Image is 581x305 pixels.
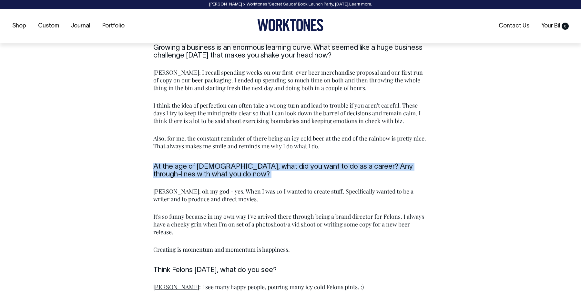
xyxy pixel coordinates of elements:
a: Contact Us [496,21,532,31]
p: : I recall spending weeks on our first-ever beer merchandise proposal and our first run of copy o... [153,68,428,92]
a: Your Bill0 [539,21,571,31]
h6: At the age of [DEMOGRAPHIC_DATA], what did you want to do as a career? Any through-lines with wha... [153,163,428,178]
p: Creating is momentum and momentum is happiness. [153,246,428,253]
p: Also, for me, the constant reminder of there being an icy cold beer at the end of the rainbow is ... [153,134,428,150]
p: I think the idea of perfection can often take a wrong turn and lead to trouble if you aren't care... [153,101,428,125]
span: [PERSON_NAME] [153,187,199,195]
a: Portfolio [100,21,127,31]
p: : I see many happy people, pouring many icy cold Felons pints. :) [153,283,428,291]
span: [PERSON_NAME] [153,68,199,76]
h6: Growing a business is an enormous learning curve. What seemed like a huge business challenge [DAT... [153,44,428,59]
p: It's so funny because in my own way I've arrived there through being a brand director for Felons.... [153,213,428,236]
a: Learn more [349,3,371,6]
span: 0 [562,23,569,30]
a: Shop [10,21,29,31]
h6: Think Felons [DATE], what do you see? [153,266,428,274]
a: Journal [68,21,93,31]
div: [PERSON_NAME] × Worktones ‘Secret Sauce’ Book Launch Party, [DATE]. . [6,2,575,7]
a: Custom [36,21,62,31]
span: [PERSON_NAME] [153,283,199,291]
p: : oh my god - yes. When I was 10 I wanted to create stuff. Specifically wanted to be a writer and... [153,187,428,203]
